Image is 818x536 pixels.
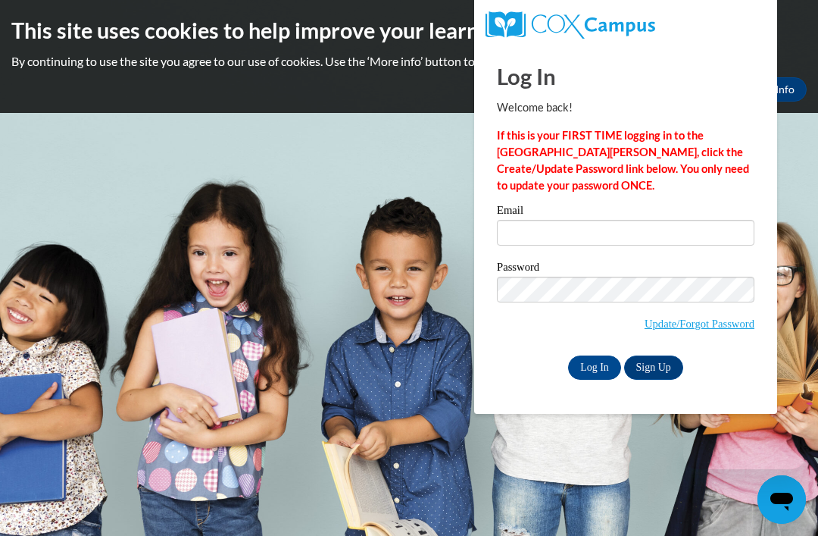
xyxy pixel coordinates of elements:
h1: Log In [497,61,754,92]
p: Welcome back! [497,99,754,116]
iframe: Button to launch messaging window [757,475,806,524]
h2: This site uses cookies to help improve your learning experience. [11,15,807,45]
a: Update/Forgot Password [645,318,754,330]
input: Log In [568,356,621,380]
p: By continuing to use the site you agree to our use of cookies. Use the ‘More info’ button to read... [11,53,807,70]
iframe: Message from company [683,436,806,469]
label: Email [497,205,754,220]
img: COX Campus [485,11,655,39]
label: Password [497,262,754,277]
strong: If this is your FIRST TIME logging in to the [GEOGRAPHIC_DATA][PERSON_NAME], click the Create/Upd... [497,129,749,192]
a: Sign Up [624,356,683,380]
